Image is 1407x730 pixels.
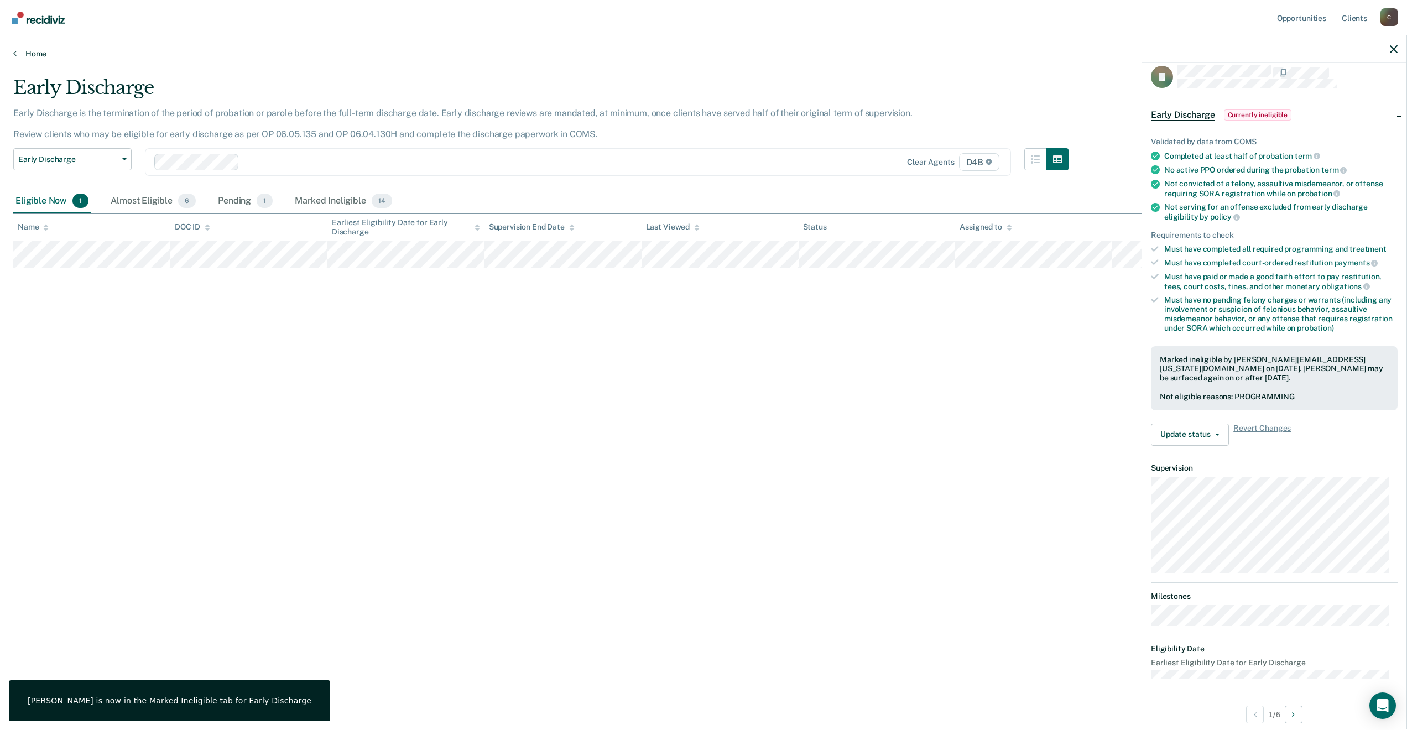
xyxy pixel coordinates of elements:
span: Early Discharge [18,155,118,164]
div: Must have completed all required programming and [1164,244,1398,254]
div: Must have no pending felony charges or warrants (including any involvement or suspicion of feloni... [1164,295,1398,332]
dt: Supervision [1151,463,1398,473]
div: Eligible Now [13,189,91,213]
div: Assigned to [960,222,1012,232]
div: Must have completed court-ordered restitution [1164,258,1398,268]
div: No active PPO ordered during the probation [1164,165,1398,175]
div: Not serving for an offense excluded from early discharge eligibility by [1164,202,1398,221]
div: Supervision End Date [489,222,575,232]
div: Completed at least half of probation [1164,151,1398,161]
div: Requirements to check [1151,231,1398,240]
div: Early Discharge [13,76,1069,108]
span: term [1321,165,1347,174]
div: Pending [216,189,275,213]
div: 1 / 6 [1142,700,1406,729]
div: Validated by data from COMS [1151,137,1398,147]
dt: Eligibility Date [1151,644,1398,654]
div: [PERSON_NAME] is now in the Marked Ineligible tab for Early Discharge [28,696,311,706]
div: Last Viewed [646,222,700,232]
div: C [1380,8,1398,26]
span: D4B [959,153,999,171]
div: Almost Eligible [108,189,198,213]
div: Early DischargeCurrently ineligible [1142,97,1406,133]
button: Profile dropdown button [1380,8,1398,26]
span: 6 [178,194,196,208]
div: Not eligible reasons: PROGRAMMING [1160,392,1389,401]
dt: Earliest Eligibility Date for Early Discharge [1151,658,1398,668]
span: term [1295,152,1320,160]
span: Currently ineligible [1224,109,1292,121]
div: Marked Ineligible [293,189,394,213]
p: Early Discharge is the termination of the period of probation or parole before the full-term disc... [13,108,913,139]
a: Home [13,49,1394,59]
div: Clear agents [907,158,954,167]
span: 1 [72,194,88,208]
div: Must have paid or made a good faith effort to pay restitution, fees, court costs, fines, and othe... [1164,272,1398,291]
span: Revert Changes [1233,424,1291,446]
span: treatment [1349,244,1387,253]
span: 1 [257,194,273,208]
span: Early Discharge [1151,109,1215,121]
img: Recidiviz [12,12,65,24]
span: payments [1335,258,1378,267]
div: DOC ID [175,222,210,232]
button: Next Opportunity [1285,706,1302,723]
button: Previous Opportunity [1246,706,1264,723]
span: probation) [1297,324,1334,332]
span: policy [1210,212,1240,221]
dt: Milestones [1151,592,1398,601]
span: 14 [372,194,392,208]
div: Earliest Eligibility Date for Early Discharge [332,218,480,237]
button: Update status [1151,424,1229,446]
div: Open Intercom Messenger [1369,692,1396,719]
div: Name [18,222,49,232]
div: Marked ineligible by [PERSON_NAME][EMAIL_ADDRESS][US_STATE][DOMAIN_NAME] on [DATE]. [PERSON_NAME]... [1160,355,1389,383]
span: obligations [1322,282,1370,291]
span: probation [1297,189,1341,198]
div: Status [803,222,827,232]
div: Not convicted of a felony, assaultive misdemeanor, or offense requiring SORA registration while on [1164,179,1398,198]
